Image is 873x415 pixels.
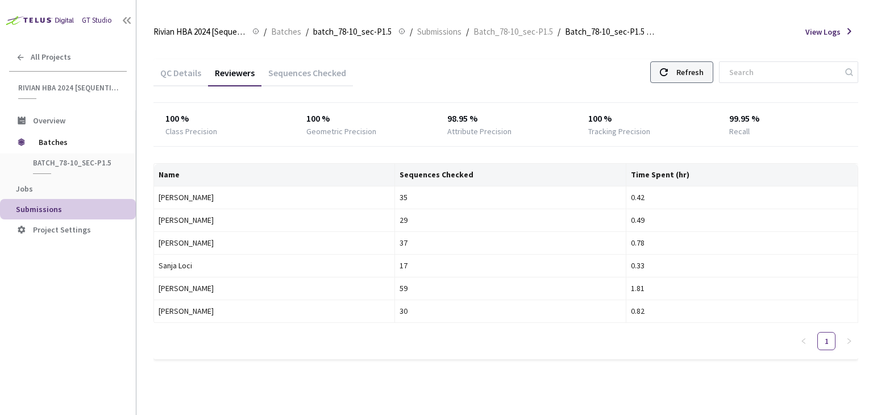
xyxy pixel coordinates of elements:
a: 1 [818,333,835,350]
div: 37 [400,236,622,249]
span: Batch_78-10_sec-P1.5 [473,25,553,39]
div: 99.95 % [729,112,847,126]
span: Jobs [16,184,33,194]
a: Batches [269,25,304,38]
div: 100 % [165,112,283,126]
li: / [466,25,469,39]
div: Attribute Precision [447,126,512,137]
span: batch_78-10_sec-P1.5 [313,25,392,39]
span: View Logs [805,26,841,38]
a: Submissions [415,25,464,38]
div: 0.33 [631,259,853,272]
span: Batches [39,131,117,153]
span: Submissions [16,204,62,214]
li: / [264,25,267,39]
div: Class Precision [165,126,217,137]
div: 100 % [588,112,706,126]
a: Batch_78-10_sec-P1.5 [471,25,555,38]
li: / [410,25,413,39]
span: Batch_78-10_sec-P1.5 QC - [DATE] [565,25,657,39]
div: 30 [400,305,622,317]
div: [PERSON_NAME] [159,305,390,317]
span: Rivian HBA 2024 [Sequential] [18,83,120,93]
div: Geometric Precision [306,126,376,137]
div: GT Studio [82,15,112,26]
div: 1.81 [631,282,853,294]
div: 29 [400,214,622,226]
div: Sequences Checked [261,67,353,86]
span: Project Settings [33,225,91,235]
div: 0.42 [631,191,853,204]
span: Overview [33,115,65,126]
li: / [558,25,560,39]
div: 59 [400,282,622,294]
div: QC Details [153,67,208,86]
th: Sequences Checked [395,164,627,186]
div: Refresh [676,62,704,82]
div: 35 [400,191,622,204]
input: Search [722,62,843,82]
div: Recall [729,126,750,137]
th: Time Spent (hr) [626,164,858,186]
button: right [840,332,858,350]
li: 1 [817,332,835,350]
div: 98.95 % [447,112,565,126]
div: [PERSON_NAME] [159,282,390,294]
span: All Projects [31,52,71,62]
div: [PERSON_NAME] [159,236,390,249]
th: Name [154,164,395,186]
li: Previous Page [795,332,813,350]
span: Batches [271,25,301,39]
div: 0.82 [631,305,853,317]
div: [PERSON_NAME] [159,214,390,226]
li: / [306,25,309,39]
span: Submissions [417,25,462,39]
div: 100 % [306,112,424,126]
span: right [846,338,853,345]
span: Rivian HBA 2024 [Sequential] [153,25,246,39]
div: 17 [400,259,622,272]
div: Sanja Loci [159,259,390,272]
span: batch_78-10_sec-P1.5 [33,158,117,168]
div: 0.78 [631,236,853,249]
button: left [795,332,813,350]
span: left [800,338,807,345]
div: [PERSON_NAME] [159,191,390,204]
div: Reviewers [208,67,261,86]
li: Next Page [840,332,858,350]
div: Tracking Precision [588,126,650,137]
div: 0.49 [631,214,853,226]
